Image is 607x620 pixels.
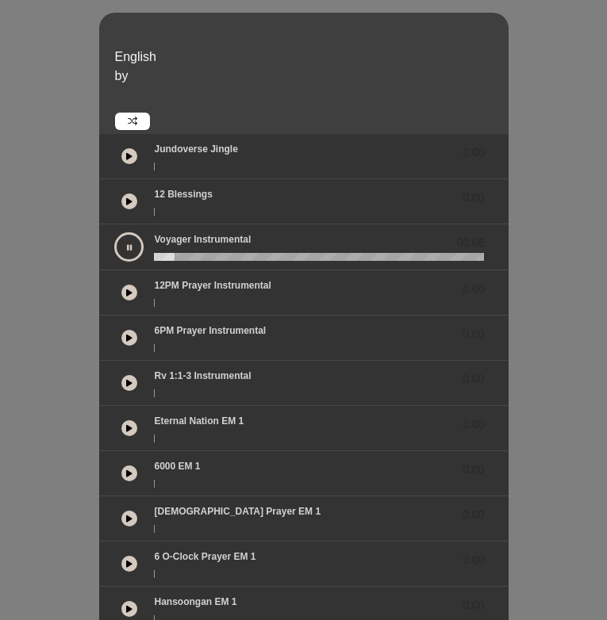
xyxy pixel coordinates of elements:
[154,549,255,564] p: 6 o-clock prayer EM 1
[115,69,129,82] span: by
[154,187,212,201] p: 12 Blessings
[463,507,484,523] span: 0.00
[463,597,484,614] span: 0.00
[463,326,484,343] span: 0.00
[154,369,251,383] p: Rv 1:1-3 Instrumental
[463,144,484,161] span: 0.00
[154,232,251,247] p: Voyager Instrumental
[154,459,200,473] p: 6000 EM 1
[154,323,266,338] p: 6PM Prayer Instrumental
[154,414,244,428] p: Eternal Nation EM 1
[463,371,484,388] span: 0.00
[154,504,321,519] p: [DEMOGRAPHIC_DATA] prayer EM 1
[154,278,271,293] p: 12PM Prayer Instrumental
[154,595,236,609] p: Hansoongan EM 1
[463,461,484,478] span: 0.00
[456,235,484,251] span: 00:06
[154,142,237,156] p: Jundoverse Jingle
[463,281,484,297] span: 0.00
[463,552,484,568] span: 0.00
[115,48,505,67] p: English
[463,416,484,433] span: 0.00
[463,189,484,206] span: 0.00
